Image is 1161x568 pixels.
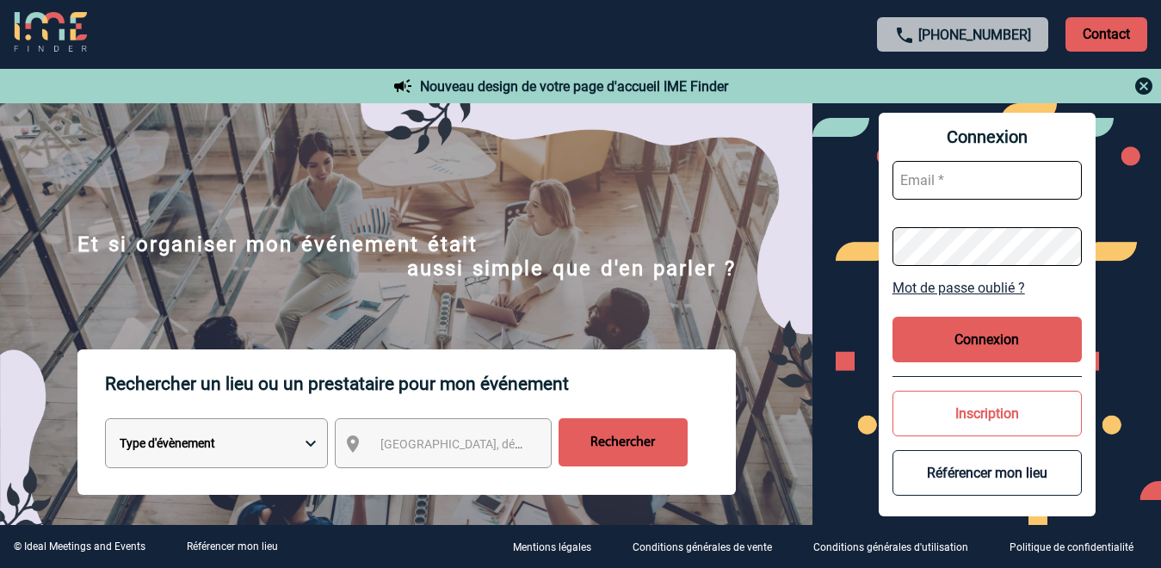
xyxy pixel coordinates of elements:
button: Inscription [892,391,1082,436]
button: Référencer mon lieu [892,450,1082,496]
span: Connexion [892,127,1082,147]
div: © Ideal Meetings and Events [14,540,145,553]
p: Rechercher un lieu ou un prestataire pour mon événement [105,349,736,418]
p: Mentions légales [513,542,591,554]
a: Conditions générales d'utilisation [800,539,996,555]
a: Conditions générales de vente [619,539,800,555]
p: Politique de confidentialité [1010,542,1133,554]
p: Contact [1065,17,1147,52]
p: Conditions générales de vente [633,542,772,554]
a: Politique de confidentialité [996,539,1161,555]
span: [GEOGRAPHIC_DATA], département, région... [380,437,620,451]
p: Conditions générales d'utilisation [813,542,968,554]
a: [PHONE_NUMBER] [918,27,1031,43]
img: call-24-px.png [894,25,915,46]
a: Référencer mon lieu [187,540,278,553]
input: Rechercher [559,418,688,466]
button: Connexion [892,317,1082,362]
a: Mentions légales [499,539,619,555]
a: Mot de passe oublié ? [892,280,1082,296]
input: Email * [892,161,1082,200]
